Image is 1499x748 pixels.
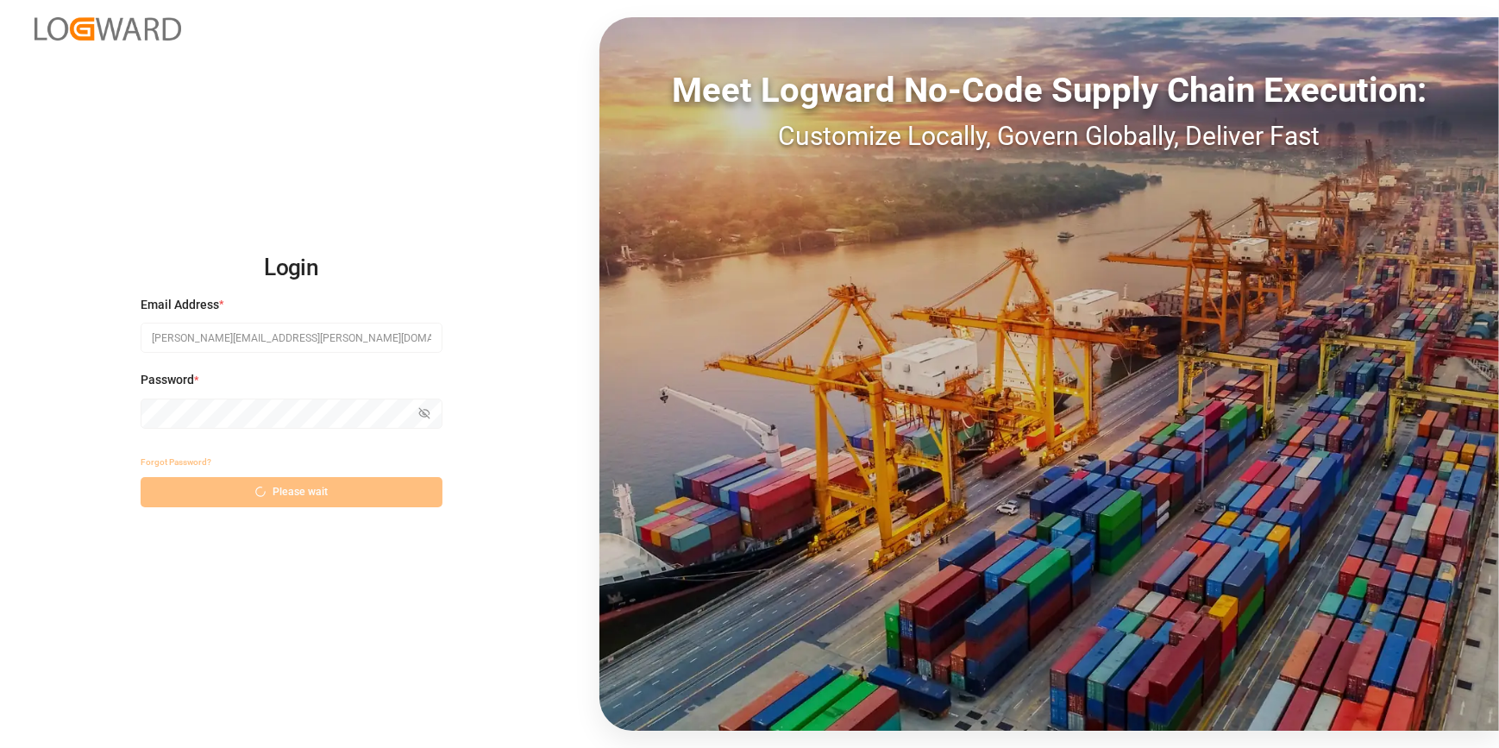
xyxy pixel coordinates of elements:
input: Enter your email [141,323,442,353]
div: Meet Logward No-Code Supply Chain Execution: [599,65,1499,116]
h2: Login [141,241,442,296]
span: Password [141,371,194,389]
img: Logward_new_orange.png [34,17,181,41]
span: Email Address [141,296,219,314]
div: Customize Locally, Govern Globally, Deliver Fast [599,116,1499,155]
